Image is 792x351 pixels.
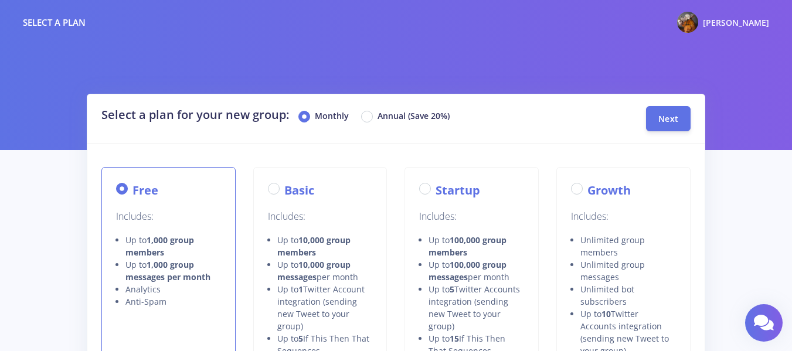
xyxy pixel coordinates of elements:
p: Includes: [116,209,221,224]
p: Includes: [571,209,676,224]
strong: 100,000 group messages [429,259,507,282]
label: Free [132,182,158,199]
li: Up to per month [277,258,373,283]
li: Unlimited group members [580,234,676,258]
strong: 5 [450,284,454,295]
span: [PERSON_NAME] [703,17,769,28]
strong: 1,000 group members [125,234,194,258]
label: Growth [587,182,631,199]
label: Annual (Save 20%) [378,110,450,124]
h2: Select a plan for your new group: [101,106,641,124]
li: Up to Twitter Account integration (sending new Tweet to your group) [277,283,373,332]
li: Up to [429,234,524,258]
label: Startup [436,182,480,199]
img: @Gifty0007 Photo [677,12,698,33]
label: Monthly [315,110,349,124]
strong: 1,000 group messages per month [125,259,210,282]
strong: 10,000 group messages [277,259,351,282]
a: @Gifty0007 Photo [PERSON_NAME] [668,9,769,35]
strong: 10 [601,308,611,319]
li: Unlimited bot subscribers [580,283,676,308]
label: Basic [284,182,314,199]
button: Next [646,106,691,131]
li: Unlimited group messages [580,258,676,283]
li: Anti-Spam [125,295,221,308]
li: Analytics [125,283,221,295]
strong: 5 [298,333,303,344]
strong: 1 [298,284,303,295]
li: Up to per month [429,258,524,283]
li: Up to Twitter Accounts integration (sending new Tweet to your group) [429,283,524,332]
li: Up to [277,234,373,258]
strong: 100,000 group members [429,234,507,258]
p: Includes: [419,209,524,224]
strong: 15 [450,333,459,344]
p: Includes: [268,209,373,224]
li: Up to [125,258,221,283]
span: Next [658,113,678,124]
li: Up to [125,234,221,258]
strong: 10,000 group members [277,234,351,258]
div: Select a plan [23,16,86,29]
